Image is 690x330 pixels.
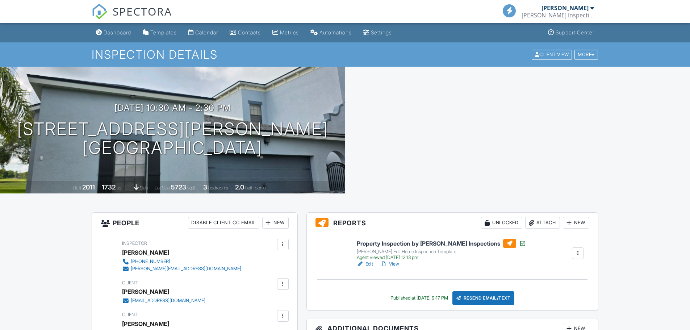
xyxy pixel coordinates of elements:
div: [PERSON_NAME] [122,286,169,297]
span: Client [122,312,138,317]
a: Settings [360,26,395,39]
div: DeSmith Inspections, LLC [522,12,594,19]
span: slab [140,185,148,191]
div: Client View [532,50,572,59]
div: Support Center [556,29,594,35]
div: Dashboard [104,29,131,35]
div: Agent viewed [DATE] 12:13 pm [357,255,526,260]
div: [PERSON_NAME][EMAIL_ADDRESS][DOMAIN_NAME] [131,266,241,272]
span: Built [73,185,81,191]
a: Calendar [185,26,221,39]
span: Lot Size [155,185,170,191]
a: View [380,260,399,268]
h3: [DATE] 10:30 am - 2:30 pm [114,103,231,113]
a: Metrics [269,26,302,39]
span: bedrooms [208,185,228,191]
div: Unlocked [481,217,522,229]
h1: [STREET_ADDRESS][PERSON_NAME] [GEOGRAPHIC_DATA] [17,120,328,158]
div: Metrics [280,29,299,35]
h6: Property Inspection by [PERSON_NAME] Inspections [357,239,526,248]
h3: Reports [307,213,598,233]
div: Disable Client CC Email [188,217,259,229]
div: Resend Email/Text [452,291,515,305]
h1: Inspection Details [92,48,599,61]
span: sq.ft. [187,185,196,191]
a: Automations (Basic) [308,26,355,39]
span: sq. ft. [117,185,127,191]
div: Attach [525,217,560,229]
a: [PHONE_NUMBER] [122,258,241,265]
span: Inspector [122,241,147,246]
div: [PERSON_NAME] [122,247,169,258]
a: Client View [531,51,574,57]
div: 1732 [102,183,116,191]
a: Dashboard [93,26,134,39]
a: Property Inspection by [PERSON_NAME] Inspections [PERSON_NAME] Full Home Inspection Template Agen... [357,239,526,260]
div: 2.0 [235,183,244,191]
a: [PERSON_NAME][EMAIL_ADDRESS][DOMAIN_NAME] [122,265,241,272]
a: SPECTORA [92,10,172,25]
a: Templates [140,26,180,39]
h3: People [92,213,297,233]
a: Support Center [545,26,597,39]
div: Settings [371,29,392,35]
div: 5723 [171,183,186,191]
div: [PERSON_NAME] [541,4,589,12]
a: Contacts [227,26,264,39]
div: New [563,217,589,229]
div: More [574,50,598,59]
a: Edit [357,260,373,268]
a: [EMAIL_ADDRESS][DOMAIN_NAME] [122,297,205,304]
img: The Best Home Inspection Software - Spectora [92,4,108,20]
div: Templates [150,29,177,35]
div: [PHONE_NUMBER] [131,259,170,264]
div: 2011 [82,183,95,191]
span: SPECTORA [113,4,172,19]
div: [PERSON_NAME] [122,318,169,329]
div: Automations [319,29,352,35]
div: New [262,217,289,229]
div: [EMAIL_ADDRESS][DOMAIN_NAME] [131,298,205,304]
span: bathrooms [245,185,266,191]
div: Published at [DATE] 9:17 PM [390,295,448,301]
div: [PERSON_NAME] Full Home Inspection Template [357,249,526,255]
div: Contacts [238,29,261,35]
div: Calendar [195,29,218,35]
span: Client [122,280,138,285]
div: 3 [203,183,207,191]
